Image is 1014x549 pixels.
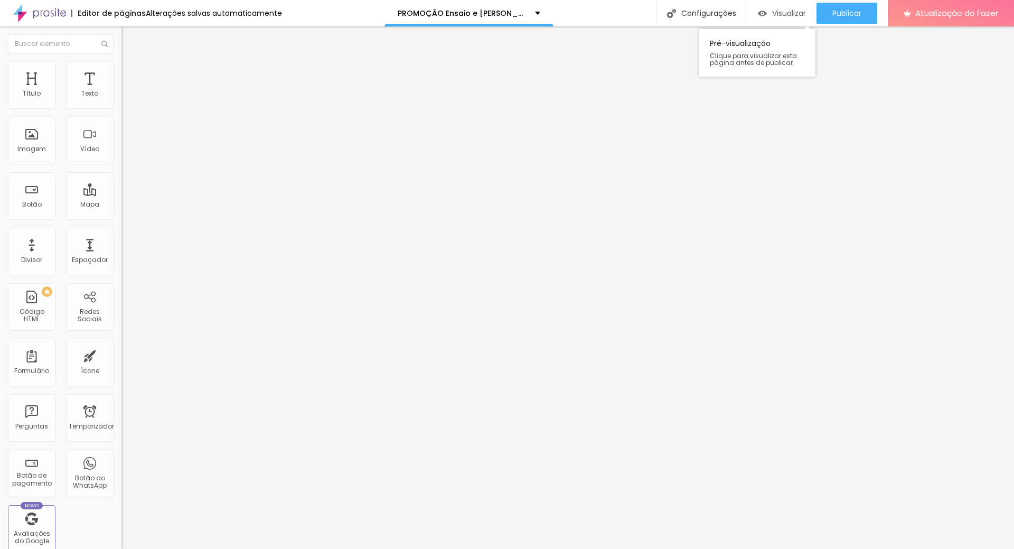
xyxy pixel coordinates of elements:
[80,200,99,209] font: Mapa
[101,41,108,47] img: Ícone
[21,255,42,264] font: Divisor
[23,89,41,98] font: Título
[832,8,861,18] font: Publicar
[14,529,50,545] font: Avaliações do Google
[681,8,736,18] font: Configurações
[772,8,806,18] font: Visualizar
[69,422,114,431] font: Temporizador
[78,8,146,18] font: Editor de páginas
[25,503,39,509] font: Novo
[15,422,48,431] font: Perguntas
[915,7,998,18] font: Atualização do Fazer
[72,255,108,264] font: Espaçador
[398,8,575,18] font: PROMOÇÃO Ensaio e [PERSON_NAME] Sensual
[146,8,282,18] font: Alterações salvas automaticamente
[121,26,1014,549] iframe: Editor
[747,3,816,24] button: Visualizar
[78,307,102,323] font: Redes Sociais
[758,9,767,18] img: view-1.svg
[80,144,99,153] font: Vídeo
[81,89,98,98] font: Texto
[73,473,107,490] font: Botão do WhatsApp
[710,38,771,49] font: Pré-visualização
[8,34,114,53] input: Buscar elemento
[17,144,46,153] font: Imagem
[667,9,676,18] img: Ícone
[12,471,52,487] font: Botão de pagamento
[816,3,877,24] button: Publicar
[22,200,42,209] font: Botão
[710,51,797,67] font: Clique para visualizar esta página antes de publicar.
[20,307,44,323] font: Código HTML
[81,366,99,375] font: Ícone
[14,366,49,375] font: Formulário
